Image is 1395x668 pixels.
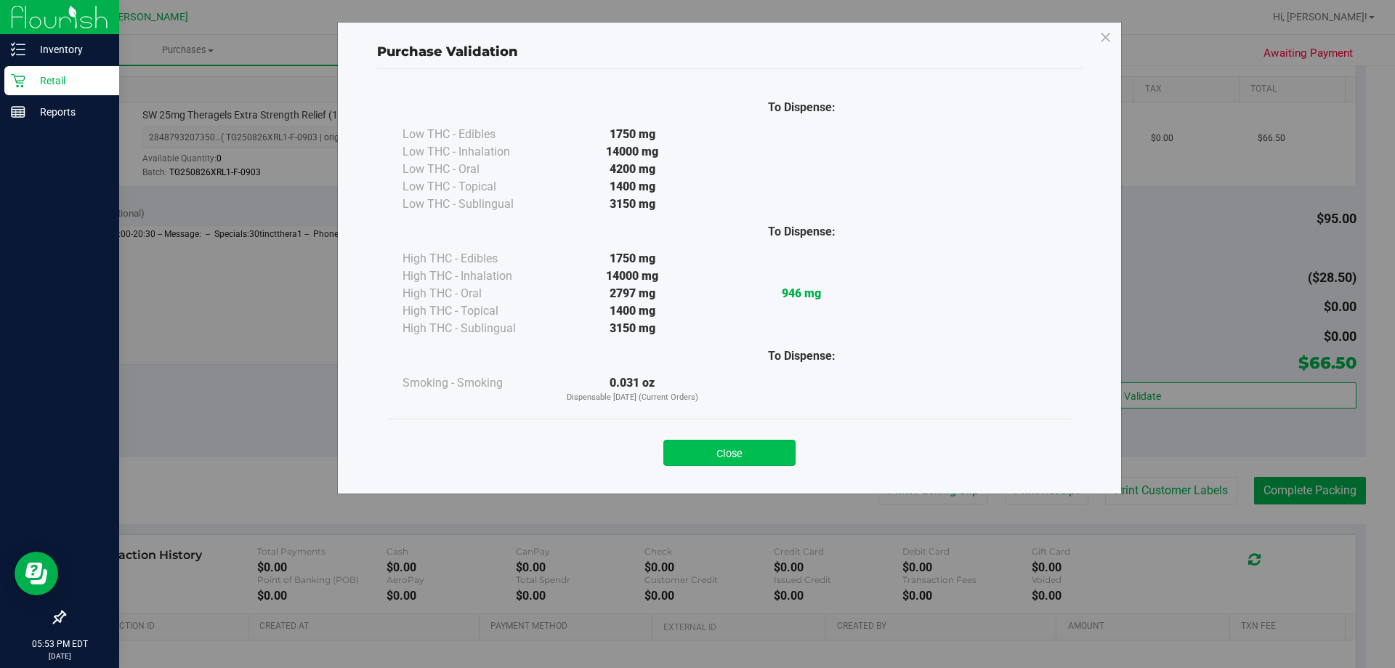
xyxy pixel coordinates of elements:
div: Low THC - Sublingual [403,196,548,213]
inline-svg: Reports [11,105,25,119]
div: Low THC - Oral [403,161,548,178]
inline-svg: Inventory [11,42,25,57]
div: High THC - Topical [403,302,548,320]
div: 1400 mg [548,178,717,196]
div: 3150 mg [548,320,717,337]
div: Low THC - Topical [403,178,548,196]
iframe: Resource center [15,552,58,595]
div: To Dispense: [717,347,886,365]
p: [DATE] [7,651,113,661]
div: High THC - Oral [403,285,548,302]
strong: 946 mg [782,286,821,300]
div: High THC - Sublingual [403,320,548,337]
div: Smoking - Smoking [403,374,548,392]
div: 0.031 oz [548,374,717,404]
inline-svg: Retail [11,73,25,88]
div: 4200 mg [548,161,717,178]
button: Close [663,440,796,466]
div: 1750 mg [548,250,717,267]
div: To Dispense: [717,99,886,116]
div: Low THC - Edibles [403,126,548,143]
p: 05:53 PM EDT [7,637,113,651]
p: Reports [25,103,113,121]
div: 1400 mg [548,302,717,320]
p: Dispensable [DATE] (Current Orders) [548,392,717,404]
div: High THC - Edibles [403,250,548,267]
div: 14000 mg [548,143,717,161]
div: 3150 mg [548,196,717,213]
div: To Dispense: [717,223,886,241]
div: Low THC - Inhalation [403,143,548,161]
div: 1750 mg [548,126,717,143]
div: High THC - Inhalation [403,267,548,285]
div: 2797 mg [548,285,717,302]
span: Purchase Validation [377,44,518,60]
div: 14000 mg [548,267,717,285]
p: Retail [25,72,113,89]
p: Inventory [25,41,113,58]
